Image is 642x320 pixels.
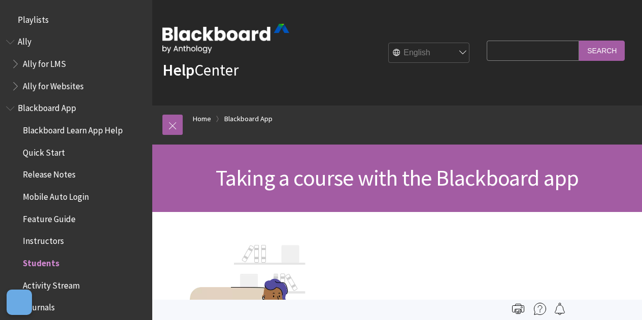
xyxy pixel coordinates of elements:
[18,100,76,114] span: Blackboard App
[23,299,55,313] span: Journals
[224,113,273,125] a: Blackboard App
[534,303,546,315] img: More help
[23,255,59,268] span: Students
[23,277,80,291] span: Activity Stream
[23,122,123,135] span: Blackboard Learn App Help
[7,290,32,315] button: Open Preferences
[18,11,49,25] span: Playlists
[579,41,625,60] input: Search
[23,55,66,69] span: Ally for LMS
[23,233,64,246] span: Instructors
[193,113,211,125] a: Home
[6,11,146,28] nav: Book outline for Playlists
[6,33,146,95] nav: Book outline for Anthology Ally Help
[554,303,566,315] img: Follow this page
[23,188,89,202] span: Mobile Auto Login
[23,78,84,91] span: Ally for Websites
[23,210,76,224] span: Feature Guide
[512,303,524,315] img: Print
[389,43,470,63] select: Site Language Selector
[23,166,76,180] span: Release Notes
[162,24,289,53] img: Blackboard by Anthology
[23,144,65,158] span: Quick Start
[162,60,239,80] a: HelpCenter
[162,60,194,80] strong: Help
[18,33,31,47] span: Ally
[216,164,579,192] span: Taking a course with the Blackboard app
